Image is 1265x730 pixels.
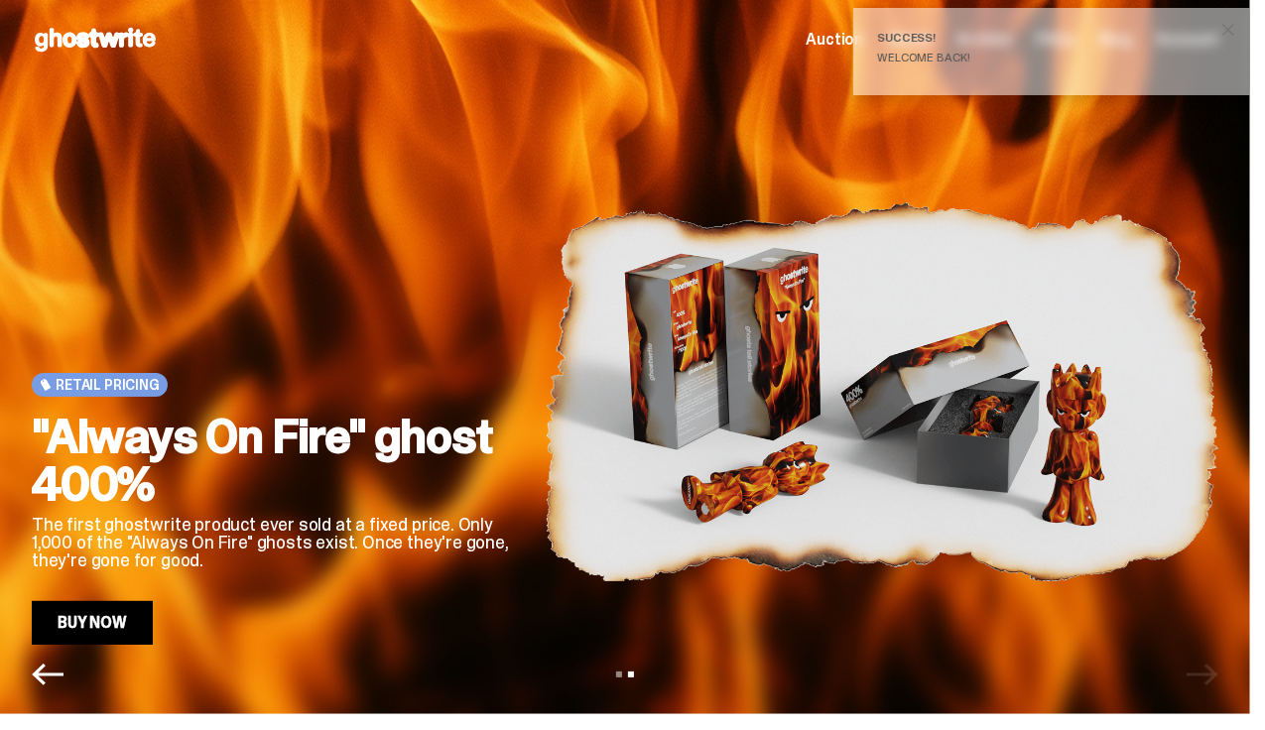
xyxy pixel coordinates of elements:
button: View slide 1 [616,671,622,677]
p: The first ghostwrite product ever sold at a fixed price. Only 1,000 of the "Always On Fire" ghost... [32,516,513,569]
div: Welcome back! [877,52,1210,63]
button: View slide 2 [628,671,634,677]
img: "Always On Fire" ghost 400% [545,140,1218,645]
h2: "Always On Fire" ghost 400% [32,413,513,508]
a: Auction [806,32,863,48]
div: Success! [877,32,1210,44]
button: Previous [32,659,63,690]
span: Retail Pricing [56,377,160,393]
button: close [1210,12,1246,48]
a: Buy Now [32,601,153,645]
